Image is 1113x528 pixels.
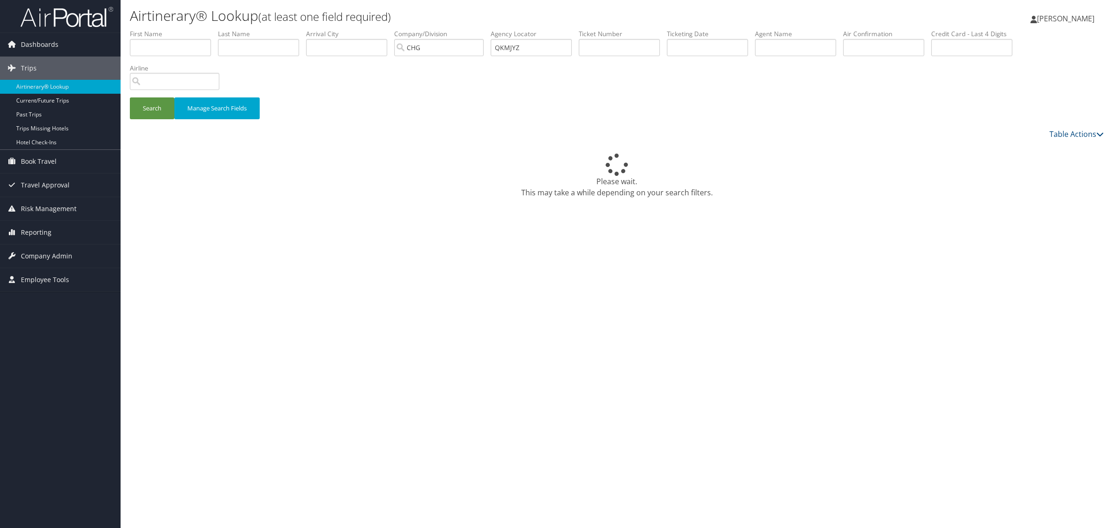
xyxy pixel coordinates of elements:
span: Employee Tools [21,268,69,291]
div: Please wait. This may take a while depending on your search filters. [130,154,1104,198]
label: Last Name [218,29,306,39]
span: Book Travel [21,150,57,173]
label: Credit Card - Last 4 Digits [931,29,1019,39]
span: Company Admin [21,245,72,268]
label: Arrival City [306,29,394,39]
img: airportal-logo.png [20,6,113,28]
a: Table Actions [1049,129,1104,139]
span: Reporting [21,221,51,244]
label: Agent Name [755,29,843,39]
h1: Airtinerary® Lookup [130,6,779,26]
span: Travel Approval [21,174,70,197]
label: Air Confirmation [843,29,931,39]
button: Search [130,97,174,119]
small: (at least one field required) [258,9,391,24]
label: Airline [130,64,226,73]
label: Ticketing Date [667,29,755,39]
span: [PERSON_NAME] [1037,13,1094,24]
label: Ticket Number [579,29,667,39]
label: First Name [130,29,218,39]
button: Manage Search Fields [174,97,260,119]
a: [PERSON_NAME] [1030,5,1104,32]
span: Trips [21,57,37,80]
label: Agency Locator [491,29,579,39]
span: Risk Management [21,197,77,220]
label: Company/Division [394,29,491,39]
span: Dashboards [21,33,58,56]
